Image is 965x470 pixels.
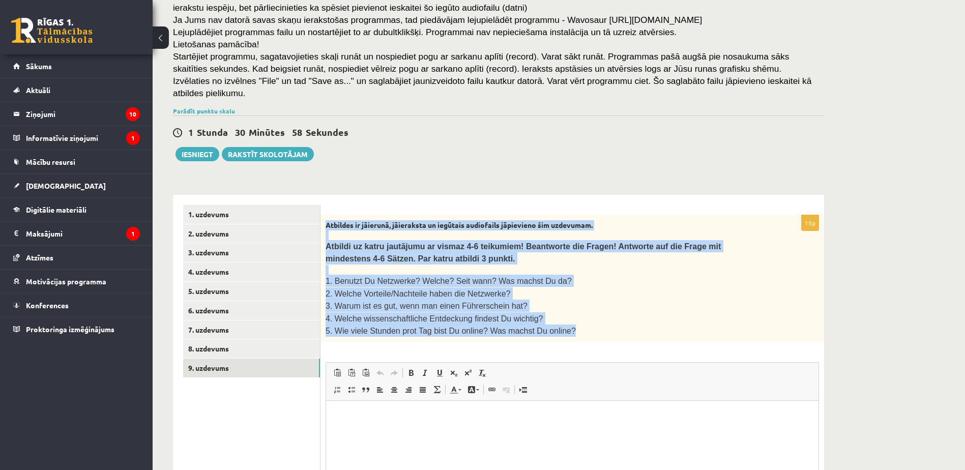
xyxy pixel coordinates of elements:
[373,366,387,379] a: Отменить (Ctrl+Z)
[13,126,140,150] a: Informatīvie ziņojumi1
[292,126,302,138] span: 58
[344,366,359,379] a: Вставить только текст (Ctrl+Shift+V)
[326,302,528,310] span: 3. Warum ist es gut, wenn man einen Führerschein hat?
[26,222,140,245] legend: Maksājumi
[173,27,677,37] span: Lejuplādējiet programmas failu un nostartējiet to ar dubultklikšķi. Programmai nav nepieciešama i...
[306,126,348,138] span: Sekundes
[249,126,285,138] span: Minūtes
[13,246,140,269] a: Atzīmes
[26,301,69,310] span: Konferences
[126,107,140,121] i: 10
[222,147,314,161] a: Rakstīt skolotājam
[801,215,819,231] p: 15p
[326,242,721,263] span: Atbildi uz katru jautājumu ar vismaz 4-6 teikumiem! Beantworte die Fragen! Antworte auf die Frage...
[13,174,140,197] a: [DEMOGRAPHIC_DATA]
[183,205,320,224] a: 1. uzdevums
[344,383,359,396] a: Вставить / удалить маркированный список
[326,314,543,323] span: 4. Welche wissenschaftliche Entdeckung findest Du wichtig?
[359,366,373,379] a: Вставить из Word
[475,366,489,379] a: Убрать форматирование
[173,107,235,115] a: Parādīt punktu skalu
[183,243,320,262] a: 3. uzdevums
[13,222,140,245] a: Maksājumi1
[418,366,432,379] a: Курсив (Ctrl+I)
[13,293,140,317] a: Konferences
[173,15,702,25] span: Ja Jums nav datorā savas skaņu ierakstošas programmas, tad piedāvājam lejupielādēt programmu - Wa...
[359,383,373,396] a: Цитата
[126,131,140,145] i: 1
[26,126,140,150] legend: Informatīvie ziņojumi
[183,301,320,320] a: 6. uzdevums
[499,383,513,396] a: Убрать ссылку
[330,383,344,396] a: Вставить / удалить нумерованный список
[13,198,140,221] a: Digitālie materiāli
[326,327,576,335] span: 5. Wie viele Stunden prot Tag bist Du online? Was machst Du online?
[26,102,140,126] legend: Ziņojumi
[330,366,344,379] a: Вставить (Ctrl+V)
[13,270,140,293] a: Motivācijas programma
[401,383,416,396] a: По правому краю
[26,253,53,262] span: Atzīmes
[176,147,219,161] button: Iesniegt
[26,205,86,214] span: Digitālie materiāli
[416,383,430,396] a: По ширине
[183,339,320,358] a: 8. uzdevums
[326,220,593,229] strong: Atbildes ir jāierunā, jāieraksta un iegūtais audiofails jāpievieno šim uzdevumam.
[173,51,811,98] span: Startējiet programmu, sagatavojieties skaļi runāt un nospiediet pogu ar sarkanu aplīti (record). ...
[26,85,50,95] span: Aktuāli
[13,78,140,102] a: Aktuāli
[464,383,482,396] a: Цвет фона
[447,383,464,396] a: Цвет текста
[173,39,259,49] span: Lietošanas pamācība!
[326,277,572,285] span: 1. Benutzt Du Netzwerke? Welche? Seit wann? Was machst Du da?
[183,359,320,377] a: 9. uzdevums
[183,320,320,339] a: 7. uzdevums
[183,262,320,281] a: 4. uzdevums
[414,254,515,263] span: . Par katru atbildi 3 punkti.
[188,126,193,138] span: 1
[11,18,93,43] a: Rīgas 1. Tālmācības vidusskola
[13,54,140,78] a: Sākums
[26,277,106,286] span: Motivācijas programma
[26,62,52,71] span: Sākums
[13,317,140,341] a: Proktoringa izmēģinājums
[326,289,510,298] span: 2. Welche Vorteile/Nachteile haben die Netzwerke?
[373,383,387,396] a: По левому краю
[183,224,320,243] a: 2. uzdevums
[183,282,320,301] a: 5. uzdevums
[126,227,140,241] i: 1
[432,366,447,379] a: Подчеркнутый (Ctrl+U)
[461,366,475,379] a: Надстрочный индекс
[13,102,140,126] a: Ziņojumi10
[447,366,461,379] a: Подстрочный индекс
[430,383,444,396] a: Математика
[26,325,114,334] span: Proktoringa izmēģinājums
[197,126,228,138] span: Stunda
[404,366,418,379] a: Полужирный (Ctrl+B)
[26,157,75,166] span: Mācību resursi
[26,181,106,190] span: [DEMOGRAPHIC_DATA]
[387,366,401,379] a: Повторить (Ctrl+Y)
[13,150,140,173] a: Mācību resursi
[485,383,499,396] a: Вставить/Редактировать ссылку (Ctrl+K)
[235,126,245,138] span: 30
[387,383,401,396] a: По центру
[516,383,530,396] a: Вставить разрыв страницы для печати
